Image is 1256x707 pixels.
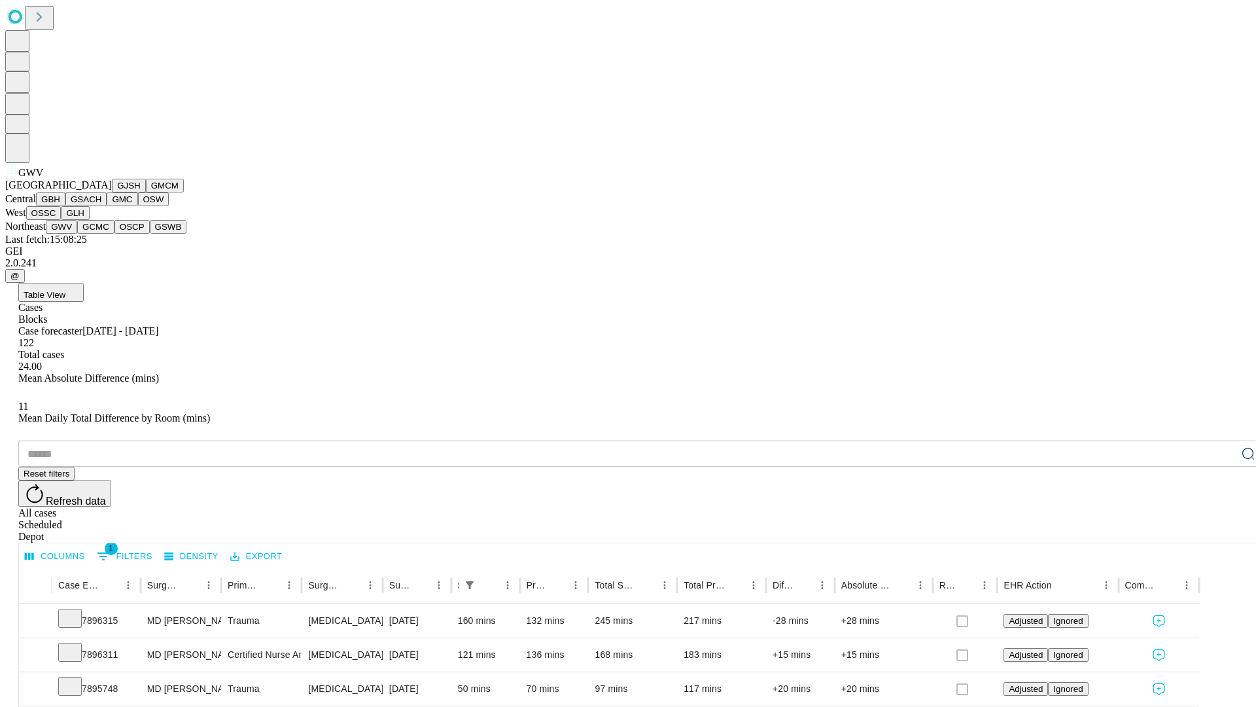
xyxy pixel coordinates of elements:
button: Menu [655,576,674,594]
div: Surgeon Name [147,580,180,590]
button: GCMC [77,220,114,234]
button: Table View [18,283,84,302]
span: Ignored [1053,684,1083,694]
div: [DATE] [389,604,445,638]
span: GWV [18,167,43,178]
button: GMCM [146,179,184,192]
button: Menu [1177,576,1196,594]
div: Trauma [228,672,295,706]
span: West [5,207,26,218]
button: GLH [61,206,89,220]
div: 70 mins [527,672,582,706]
button: Export [227,547,285,567]
span: [GEOGRAPHIC_DATA] [5,179,112,190]
button: Reset filters [18,467,75,480]
button: Expand [26,610,45,633]
div: 245 mins [595,604,671,638]
div: 1 active filter [461,576,479,594]
button: Sort [181,576,200,594]
button: Show filters [461,576,479,594]
div: Total Predicted Duration [684,580,725,590]
span: Central [5,193,36,204]
button: Ignored [1048,648,1088,662]
div: 136 mins [527,638,582,672]
button: Adjusted [1003,682,1048,696]
div: GEI [5,245,1251,257]
div: +15 mins [773,638,828,672]
button: Adjusted [1003,614,1048,628]
button: Sort [480,576,498,594]
button: Show filters [94,546,156,567]
button: Sort [343,576,361,594]
button: OSSC [26,206,61,220]
button: GWV [46,220,77,234]
span: Reset filters [24,469,69,479]
div: MD [PERSON_NAME] Jr [PERSON_NAME] Md [147,638,215,672]
button: Menu [498,576,517,594]
button: Sort [101,576,119,594]
button: Sort [411,576,430,594]
button: Menu [361,576,379,594]
button: Menu [975,576,994,594]
button: Sort [1159,576,1177,594]
span: Table View [24,290,65,300]
div: +20 mins [773,672,828,706]
div: 132 mins [527,604,582,638]
span: 11 [18,401,28,412]
button: OSW [138,192,169,206]
button: Expand [26,644,45,667]
span: Mean Daily Total Difference by Room (mins) [18,412,210,424]
div: [DATE] [389,672,445,706]
span: Adjusted [1009,684,1043,694]
button: Menu [911,576,930,594]
div: 7896315 [58,604,134,638]
div: [MEDICAL_DATA] [308,638,375,672]
button: Sort [957,576,975,594]
button: Sort [1053,576,1072,594]
span: 24.00 [18,361,42,372]
button: Adjusted [1003,648,1048,662]
span: Adjusted [1009,650,1043,660]
div: 121 mins [458,638,514,672]
div: Comments [1125,580,1158,590]
div: Total Scheduled Duration [595,580,636,590]
div: 50 mins [458,672,514,706]
button: GBH [36,192,65,206]
div: Trauma [228,604,295,638]
div: [MEDICAL_DATA] DIAGNOSTIC [308,604,375,638]
div: MD [PERSON_NAME] Jr [PERSON_NAME] Md [147,672,215,706]
div: 97 mins [595,672,671,706]
div: +28 mins [841,604,926,638]
div: Difference [773,580,794,590]
span: Ignored [1053,650,1083,660]
div: +20 mins [841,672,926,706]
button: Sort [795,576,813,594]
span: Total cases [18,349,64,360]
button: Sort [637,576,655,594]
div: 117 mins [684,672,759,706]
span: Adjusted [1009,616,1043,626]
span: Last fetch: 15:08:25 [5,234,87,245]
span: Refresh data [46,496,106,507]
span: Case forecaster [18,325,82,336]
span: Ignored [1053,616,1083,626]
div: 168 mins [595,638,671,672]
button: GJSH [112,179,146,192]
div: 217 mins [684,604,759,638]
button: Menu [430,576,448,594]
button: Menu [744,576,763,594]
button: Ignored [1048,614,1088,628]
button: Sort [262,576,280,594]
button: Menu [119,576,137,594]
button: Menu [567,576,585,594]
span: 1 [105,542,118,555]
div: Resolved in EHR [939,580,956,590]
div: 7896311 [58,638,134,672]
div: 160 mins [458,604,514,638]
div: Surgery Date [389,580,410,590]
div: +15 mins [841,638,926,672]
button: Density [161,547,222,567]
div: EHR Action [1003,580,1051,590]
div: Primary Service [228,580,260,590]
button: OSCP [114,220,150,234]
